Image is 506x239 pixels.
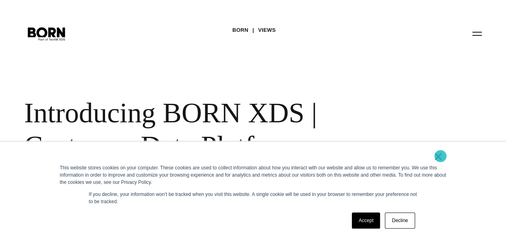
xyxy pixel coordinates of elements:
[467,25,487,42] button: Open
[352,212,380,229] a: Accept
[385,212,415,229] a: Decline
[89,191,417,205] p: If you decline, your information won’t be tracked when you visit this website. A single cookie wi...
[434,153,443,160] a: ×
[24,97,362,195] div: Introducing BORN XDS | Customer Data Platform Services
[232,24,248,36] a: BORN
[258,24,276,36] a: Views
[60,164,446,186] div: This website stores cookies on your computer. These cookies are used to collect information about...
